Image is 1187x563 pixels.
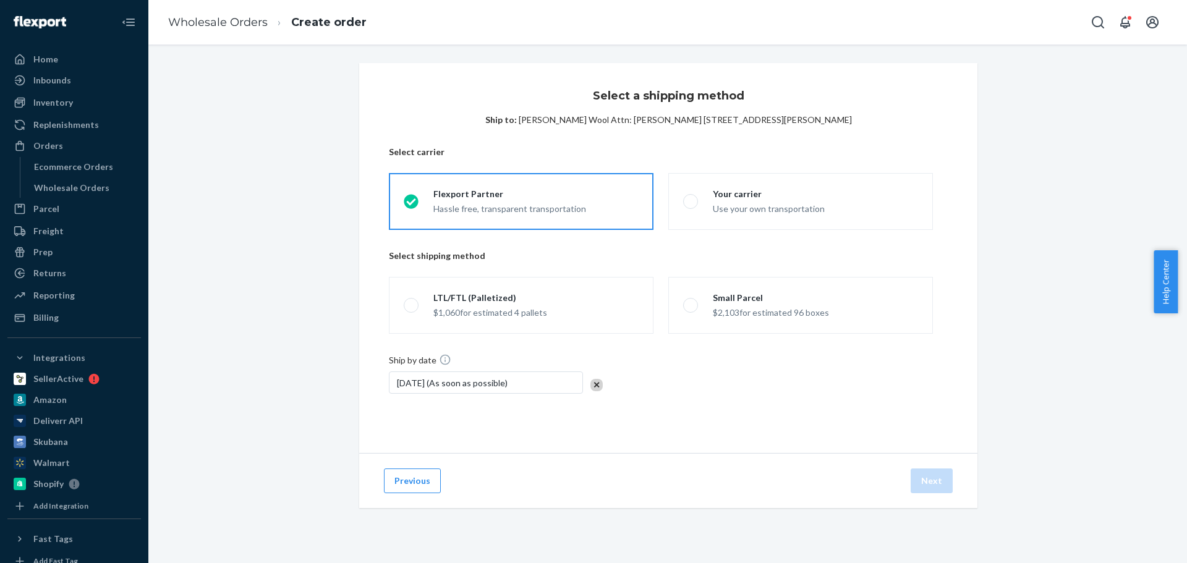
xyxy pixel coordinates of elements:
a: Returns [7,263,141,283]
div: LTL/FTL (Palletized) [433,292,547,304]
div: $1,060 for estimated 4 pallets [433,304,547,319]
a: Freight [7,221,141,241]
a: Add Integration [7,499,141,514]
div: Ecommerce Orders [34,161,113,173]
div: Shopify [33,478,64,490]
div: Your carrier [713,188,825,200]
button: Open notifications [1113,10,1138,35]
div: Deliverr API [33,415,83,427]
button: Previous [384,468,441,493]
a: Shopify [7,474,141,494]
a: SellerActive [7,369,141,389]
div: Amazon [33,394,67,406]
div: Parcel [33,203,59,215]
a: Billing [7,308,141,328]
div: SellerActive [33,373,83,385]
button: Next [911,468,953,493]
p: Select shipping method [389,250,948,262]
div: Reporting [33,289,75,302]
div: Add Integration [33,501,88,511]
button: Fast Tags [7,529,141,549]
span: [PERSON_NAME] Wool Attn: [PERSON_NAME] [STREET_ADDRESS][PERSON_NAME] [519,114,852,125]
a: Walmart [7,453,141,473]
a: Prep [7,242,141,262]
a: Orders [7,136,141,156]
button: Integrations [7,348,141,368]
a: Deliverr API [7,411,141,431]
div: Replenishments [33,119,99,131]
a: Ecommerce Orders [28,157,142,177]
p: Select carrier [389,146,948,158]
button: Close Navigation [116,10,141,35]
div: Wholesale Orders [34,182,109,194]
a: Wholesale Orders [28,178,142,198]
h3: Select a shipping method [593,88,744,104]
span: Ship to: [485,114,519,125]
div: Freight [33,225,64,237]
div: Walmart [33,457,70,469]
a: Parcel [7,199,141,219]
ol: breadcrumbs [158,4,377,41]
div: $2,103 for estimated 96 boxes [713,304,829,319]
a: Skubana [7,432,141,452]
div: Inventory [33,96,73,109]
div: Returns [33,267,66,279]
a: Inbounds [7,70,141,90]
div: Home [33,53,58,66]
div: Use your own transportation [713,200,825,215]
div: Prep [33,246,53,258]
div: Flexport Partner [433,188,586,200]
a: Reporting [7,286,141,305]
div: Orders [33,140,63,152]
div: Skubana [33,436,68,448]
a: Amazon [7,390,141,410]
a: Home [7,49,141,69]
a: Inventory [7,93,141,112]
a: Create order [291,15,367,29]
button: Help Center [1154,250,1178,313]
div: Ship by date [389,353,610,371]
div: Fast Tags [33,533,73,545]
div: Hassle free, transparent transportation [433,200,586,215]
button: Open account menu [1140,10,1165,35]
div: Small Parcel [713,292,829,304]
button: Open Search Box [1086,10,1110,35]
div: Integrations [33,352,85,364]
a: Replenishments [7,115,141,135]
div: [DATE] (As soon as possible) [389,371,583,394]
a: Wholesale Orders [168,15,268,29]
img: Flexport logo [14,16,66,28]
iframe: Opens a widget where you can chat to one of our agents [1108,526,1175,557]
div: Billing [33,311,59,324]
div: Inbounds [33,74,71,87]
